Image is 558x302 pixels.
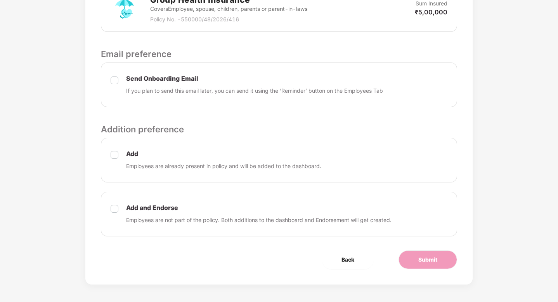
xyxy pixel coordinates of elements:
p: Send Onboarding Email [126,75,383,83]
p: Add [126,150,321,158]
span: Back [341,255,354,264]
p: Employees are not part of the policy. Both additions to the dashboard and Endorsement will get cr... [126,216,392,224]
p: ₹5,00,000 [415,8,447,16]
p: Covers Employee, spouse, children, parents or parent-in-laws [150,5,307,13]
p: If you plan to send this email later, you can send it using the ‘Reminder’ button on the Employee... [126,87,383,95]
button: Back [322,250,374,269]
p: Add and Endorse [126,204,392,212]
p: Email preference [101,47,457,61]
p: Addition preference [101,123,457,136]
p: Policy No. - 550000/48/2026/416 [150,15,307,24]
button: Submit [399,250,457,269]
p: Employees are already present in policy and will be added to the dashboard. [126,162,321,170]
